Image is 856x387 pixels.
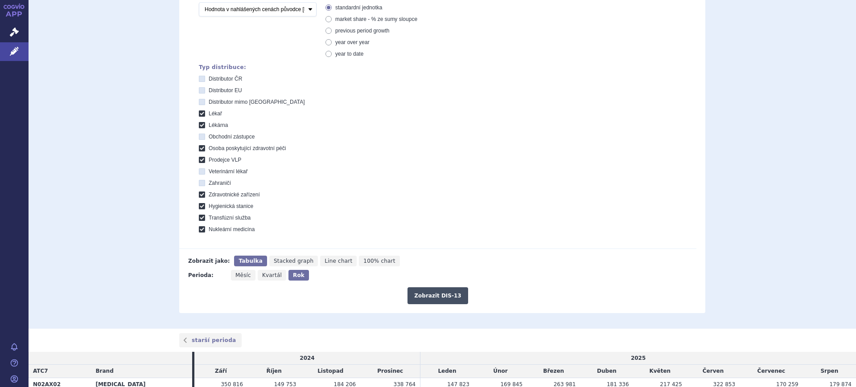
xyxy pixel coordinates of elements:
[634,365,687,378] td: Květen
[803,365,856,378] td: Srpen
[95,368,113,374] span: Brand
[687,365,740,378] td: Červen
[335,16,417,22] span: market share - % ze sumy sloupce
[235,272,251,278] span: Měsíc
[209,87,242,94] span: Distributor EU
[740,365,803,378] td: Červenec
[209,99,305,105] span: Distributor mimo [GEOGRAPHIC_DATA]
[209,203,253,209] span: Hygienická stanice
[179,333,242,347] a: starší perioda
[239,258,262,264] span: Tabulka
[527,365,580,378] td: Březen
[335,28,389,34] span: previous period growth
[209,180,231,186] span: Zahraničí
[209,215,251,221] span: Transfúzní služba
[209,110,222,117] span: Lékař
[407,287,468,304] button: Zobrazit DIS-13
[194,352,420,365] td: 2024
[209,157,241,163] span: Prodejce VLP
[335,39,370,45] span: year over year
[293,272,305,278] span: Rok
[580,365,633,378] td: Duben
[209,145,286,151] span: Osoba poskytující zdravotní péči
[33,368,48,374] span: ATC7
[194,365,247,378] td: Září
[188,270,226,281] div: Perioda:
[474,365,527,378] td: Únor
[209,134,255,140] span: Obchodní zástupce
[209,122,228,128] span: Lékárna
[420,365,474,378] td: Leden
[420,352,856,365] td: 2025
[209,76,242,82] span: Distributor ČR
[209,226,255,232] span: Nukleární medicína
[363,258,395,264] span: 100% chart
[274,258,313,264] span: Stacked graph
[262,272,282,278] span: Kvartál
[247,365,300,378] td: Říjen
[209,168,247,175] span: Veterinární lékař
[335,51,363,57] span: year to date
[209,191,260,198] span: Zdravotnické zařízení
[335,4,382,11] span: standardní jednotka
[199,64,696,70] div: Typ distribuce:
[360,365,420,378] td: Prosinec
[300,365,360,378] td: Listopad
[188,256,230,266] div: Zobrazit jako:
[325,258,352,264] span: Line chart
